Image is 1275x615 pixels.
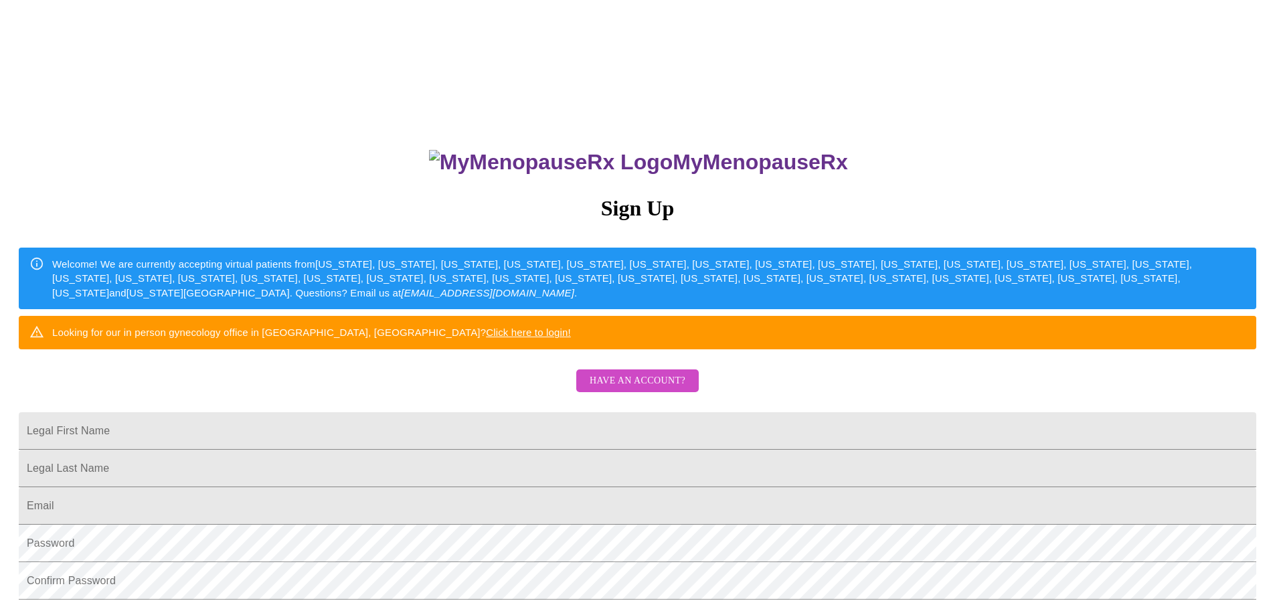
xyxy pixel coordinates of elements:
[401,287,574,298] em: [EMAIL_ADDRESS][DOMAIN_NAME]
[486,327,571,338] a: Click here to login!
[590,373,685,389] span: Have an account?
[52,252,1246,305] div: Welcome! We are currently accepting virtual patients from [US_STATE], [US_STATE], [US_STATE], [US...
[21,150,1257,175] h3: MyMenopauseRx
[52,320,571,345] div: Looking for our in person gynecology office in [GEOGRAPHIC_DATA], [GEOGRAPHIC_DATA]?
[429,150,673,175] img: MyMenopauseRx Logo
[19,196,1256,221] h3: Sign Up
[573,383,702,395] a: Have an account?
[576,369,699,393] button: Have an account?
